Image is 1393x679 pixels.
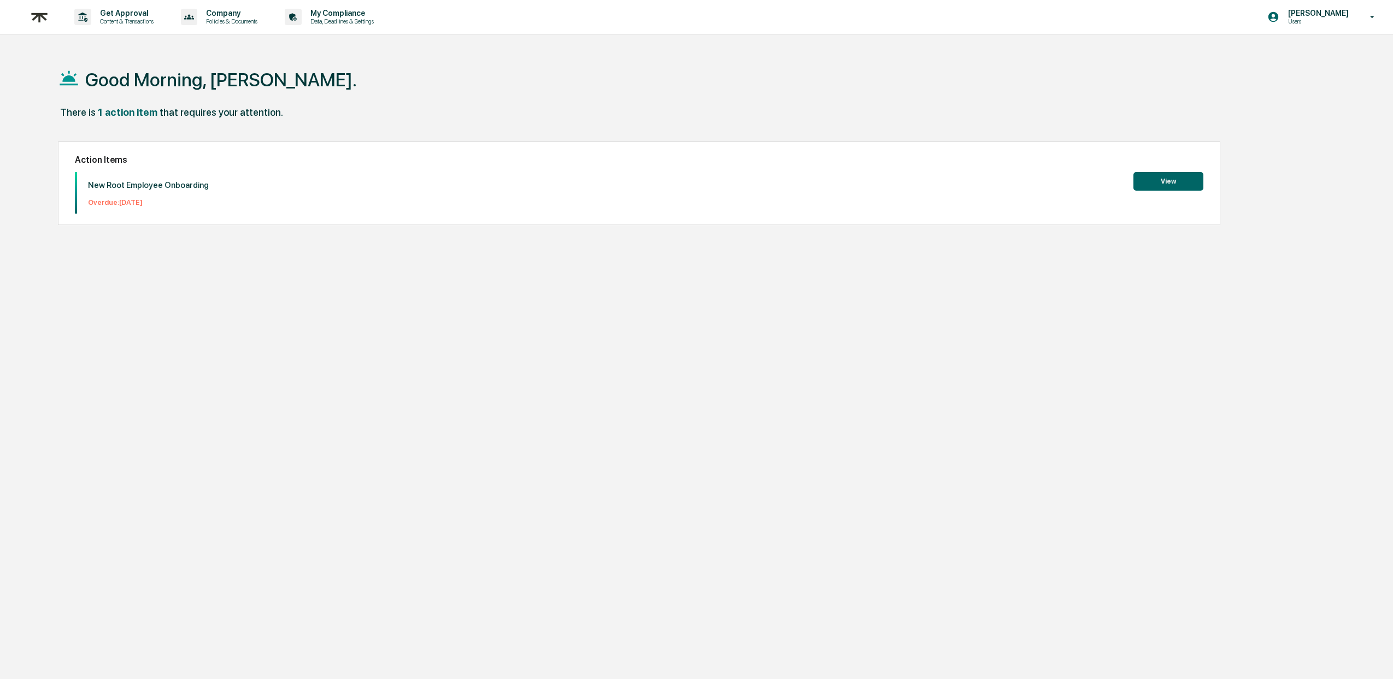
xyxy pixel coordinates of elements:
p: My Compliance [302,9,379,17]
h2: Action Items [75,155,1203,165]
div: There is [60,107,96,118]
p: Overdue: [DATE] [88,198,209,206]
div: 1 action item [98,107,157,118]
p: Content & Transactions [91,17,159,25]
h1: Good Morning, [PERSON_NAME]. [85,69,357,91]
p: Policies & Documents [197,17,263,25]
p: New Root Employee Onboarding [88,180,209,190]
p: Get Approval [91,9,159,17]
div: that requires your attention. [160,107,283,118]
p: Users [1279,17,1354,25]
img: logo [26,4,52,31]
a: View [1133,175,1203,186]
p: Company [197,9,263,17]
button: View [1133,172,1203,191]
p: [PERSON_NAME] [1279,9,1354,17]
p: Data, Deadlines & Settings [302,17,379,25]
